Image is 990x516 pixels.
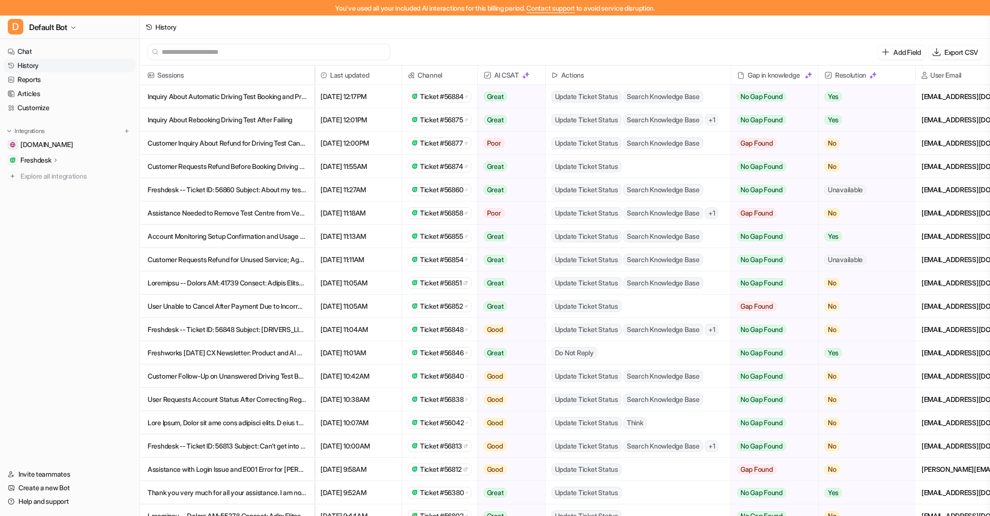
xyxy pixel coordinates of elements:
[319,365,398,388] span: [DATE] 10:42AM
[478,248,539,271] button: Great
[319,248,398,271] span: [DATE] 11:11AM
[484,208,504,218] span: Poor
[411,115,468,125] a: Ticket #56875
[731,178,811,201] button: No Gap Found
[148,132,306,155] p: Customer Inquiry About Refund for Driving Test Cancellation Service
[552,487,621,499] span: Update Ticket Status
[411,418,468,428] a: Ticket #56042
[478,295,539,318] button: Great
[623,324,703,335] span: Search Knowledge Base
[411,163,418,169] img: freshdesk
[819,388,907,411] button: No
[420,278,461,288] span: Ticket #56851
[484,138,504,148] span: Poor
[411,419,418,426] img: freshdesk
[819,132,907,155] button: No
[824,255,866,265] span: Unavailable
[623,394,703,405] span: Search Knowledge Base
[411,278,468,288] a: Ticket #56851
[478,481,539,504] button: Great
[484,278,507,288] span: Great
[484,348,507,358] span: Great
[319,201,398,225] span: [DATE] 11:18AM
[10,157,16,163] img: Freshdesk
[4,126,48,136] button: Integrations
[484,232,507,241] span: Great
[731,341,811,365] button: No Gap Found
[411,465,468,474] a: Ticket #56812
[552,324,621,335] span: Update Ticket Status
[824,465,840,474] span: No
[824,441,840,451] span: No
[737,138,776,148] span: Gap Found
[819,365,907,388] button: No
[319,458,398,481] span: [DATE] 9:58AM
[819,155,907,178] button: No
[319,388,398,411] span: [DATE] 10:38AM
[623,114,703,126] span: Search Knowledge Base
[552,370,621,382] span: Update Ticket Status
[8,19,23,34] span: D
[623,184,703,196] span: Search Knowledge Base
[4,138,135,151] a: drivingtests.co.uk[DOMAIN_NAME]
[552,184,621,196] span: Update Ticket Status
[484,185,507,195] span: Great
[737,395,786,404] span: No Gap Found
[824,325,840,334] span: No
[552,91,621,102] span: Update Ticket Status
[411,117,418,123] img: freshdesk
[319,271,398,295] span: [DATE] 11:05AM
[20,168,132,184] span: Explore all integrations
[824,301,840,311] span: No
[824,488,842,498] span: Yes
[819,271,907,295] button: No
[731,295,811,318] button: Gap Found
[420,255,463,265] span: Ticket #56854
[737,418,786,428] span: No Gap Found
[731,155,811,178] button: No Gap Found
[319,434,398,458] span: [DATE] 10:00AM
[484,301,507,311] span: Great
[731,132,811,155] button: Gap Found
[893,47,921,57] p: Add Field
[411,140,418,146] img: freshdesk
[319,66,398,85] span: Last updated
[737,185,786,195] span: No Gap Found
[819,201,907,225] button: No
[731,318,811,341] button: No Gap Found
[824,138,840,148] span: No
[484,92,507,101] span: Great
[482,66,541,85] span: AI CSAT
[420,301,463,311] span: Ticket #56852
[824,162,840,171] span: No
[623,207,703,219] span: Search Knowledge Base
[411,232,468,241] a: Ticket #56855
[411,256,418,263] img: freshdesk
[731,365,811,388] button: No Gap Found
[420,465,461,474] span: Ticket #56812
[411,466,418,472] img: freshdesk
[705,440,719,452] span: + 1
[478,132,539,155] button: Poor
[819,458,907,481] button: No
[623,370,703,382] span: Search Knowledge Base
[148,225,306,248] p: Account Monitoring Setup Confirmation and Usage Guidelines
[552,300,621,312] span: Update Ticket Status
[478,365,539,388] button: Good
[478,458,539,481] button: Good
[731,225,811,248] button: No Gap Found
[731,458,811,481] button: Gap Found
[420,488,464,498] span: Ticket #56380
[552,277,621,289] span: Update Ticket Status
[411,233,418,239] img: freshdesk
[552,137,621,149] span: Update Ticket Status
[148,388,306,411] p: User Requests Account Status After Correcting Registration Details
[737,255,786,265] span: No Gap Found
[737,162,786,171] span: No Gap Found
[4,101,135,115] a: Customize
[4,87,135,100] a: Articles
[411,488,468,498] a: Ticket #56380
[824,92,842,101] span: Yes
[148,434,306,458] p: Freshdesk -- Ticket ID: 56813 Subject: Can’t get into Account Contact Name: [PERSON_NAME] Contact...
[8,171,17,181] img: explore all integrations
